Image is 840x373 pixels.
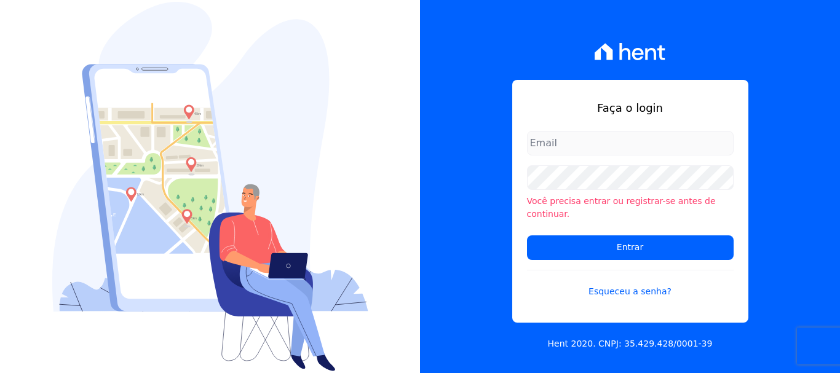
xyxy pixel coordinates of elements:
[52,2,368,371] img: Login
[548,337,713,350] p: Hent 2020. CNPJ: 35.429.428/0001-39
[527,235,734,260] input: Entrar
[527,100,734,116] h1: Faça o login
[527,195,734,221] li: Você precisa entrar ou registrar-se antes de continuar.
[527,131,734,155] input: Email
[527,270,734,298] a: Esqueceu a senha?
